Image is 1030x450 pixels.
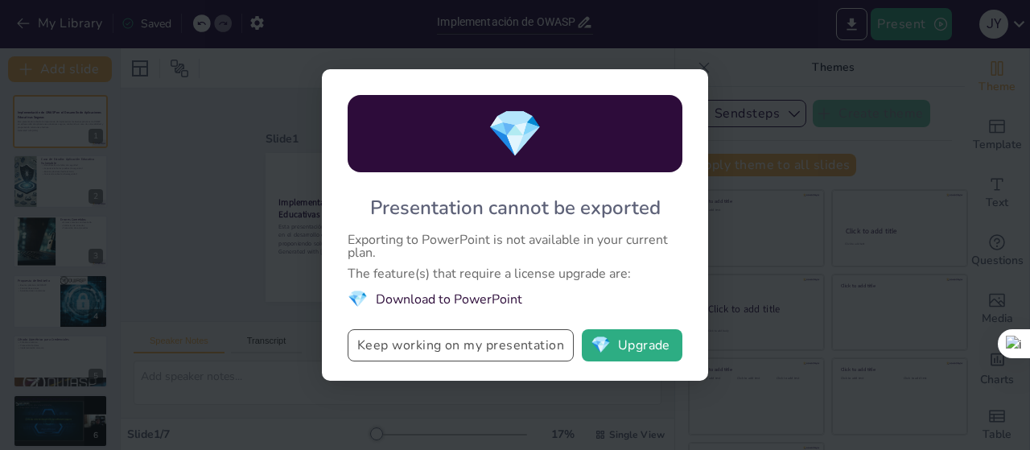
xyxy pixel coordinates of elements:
[487,103,543,165] span: diamond
[348,288,682,310] li: Download to PowerPoint
[591,337,611,353] span: diamond
[348,267,682,280] div: The feature(s) that require a license upgrade are:
[370,195,661,221] div: Presentation cannot be exported
[348,288,368,310] span: diamond
[348,233,682,259] div: Exporting to PowerPoint is not available in your current plan.
[348,329,574,361] button: Keep working on my presentation
[582,329,682,361] button: diamondUpgrade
